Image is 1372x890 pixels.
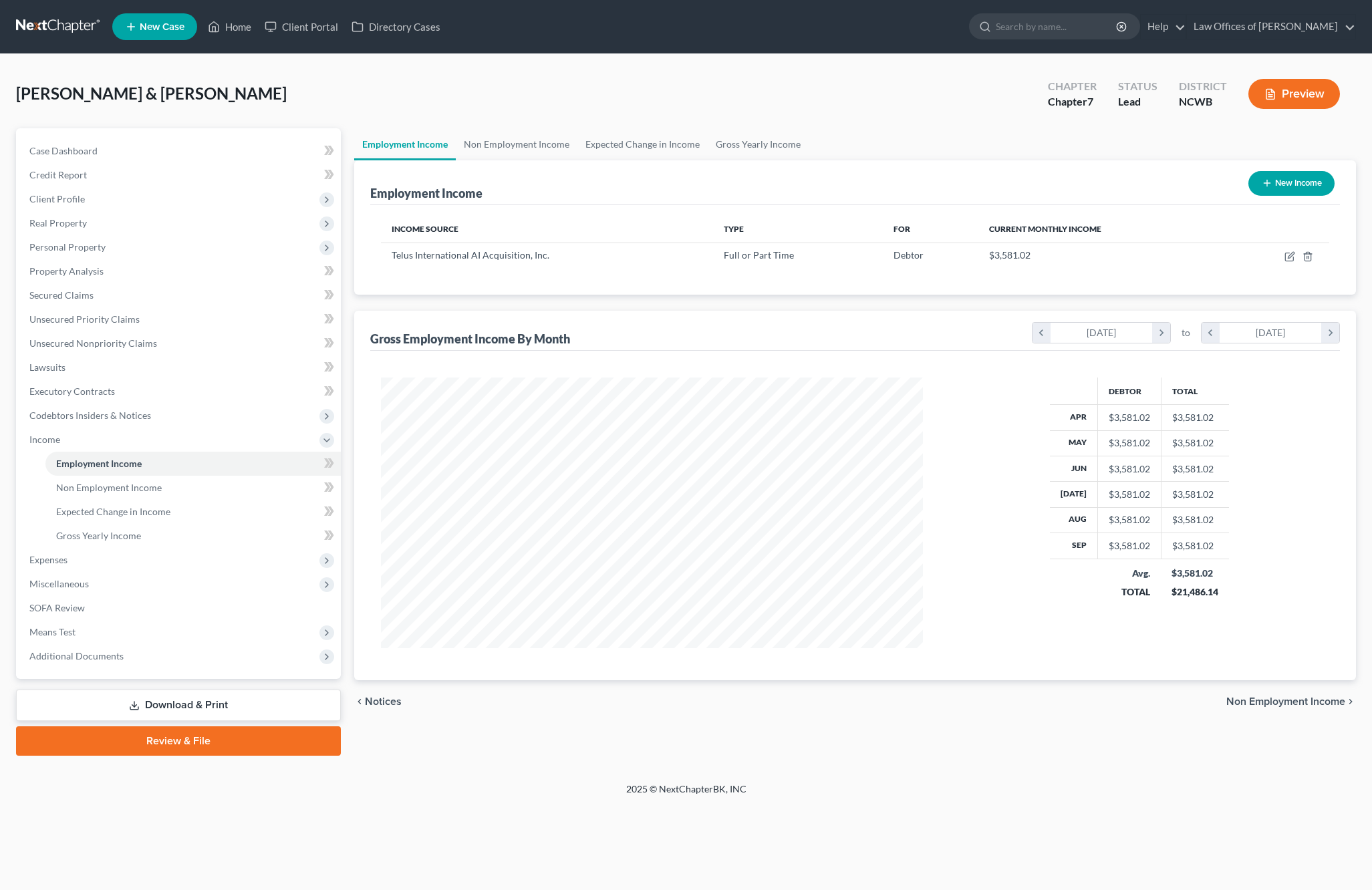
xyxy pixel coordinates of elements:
th: [DATE] [1050,482,1098,507]
a: Expected Change in Income [577,128,708,160]
div: TOTAL [1108,585,1150,599]
a: Employment Income [354,128,456,160]
a: Help [1141,15,1186,39]
div: Chapter [1048,79,1097,94]
div: $3,581.02 [1172,567,1218,580]
a: Directory Cases [345,15,447,39]
a: Home [201,15,258,39]
span: For [894,224,910,234]
a: Unsecured Nonpriority Claims [19,331,341,355]
a: Law Offices of [PERSON_NAME] [1187,15,1355,39]
input: Search by name... [996,14,1118,39]
td: $3,581.02 [1161,482,1229,507]
i: chevron_left [354,696,365,707]
th: Sep [1050,533,1098,559]
span: New Case [140,22,184,32]
button: Preview [1248,79,1340,109]
span: Secured Claims [29,289,94,301]
span: [PERSON_NAME] & [PERSON_NAME] [16,84,287,103]
th: Total [1161,378,1229,404]
span: Debtor [894,249,924,261]
span: Lawsuits [29,361,65,373]
div: Status [1118,79,1157,94]
a: Review & File [16,726,341,756]
span: Property Analysis [29,265,104,277]
div: $3,581.02 [1109,436,1150,450]
td: $3,581.02 [1161,507,1229,533]
i: chevron_left [1033,323,1051,343]
a: Non Employment Income [456,128,577,160]
span: Income Source [392,224,458,234]
a: Unsecured Priority Claims [19,307,341,331]
a: Executory Contracts [19,380,341,404]
span: Client Profile [29,193,85,204]
div: District [1179,79,1227,94]
span: Means Test [29,626,76,637]
a: Non Employment Income [45,476,341,500]
span: Unsecured Priority Claims [29,313,140,325]
td: $3,581.02 [1161,430,1229,456]
button: New Income [1248,171,1335,196]
span: Type [724,224,744,234]
th: Jun [1050,456,1098,481]
span: Telus International AI Acquisition, Inc. [392,249,549,261]
span: to [1182,326,1190,339]
span: Non Employment Income [56,482,162,493]
div: Lead [1118,94,1157,110]
span: Unsecured Nonpriority Claims [29,337,157,349]
span: Real Property [29,217,87,229]
div: $3,581.02 [1109,488,1150,501]
a: Gross Yearly Income [708,128,809,160]
span: Employment Income [56,458,142,469]
span: Case Dashboard [29,145,98,156]
th: Debtor [1097,378,1161,404]
a: Expected Change in Income [45,500,341,524]
span: SOFA Review [29,602,85,613]
div: $3,581.02 [1109,462,1150,476]
span: Full or Part Time [724,249,794,261]
span: Notices [365,696,402,707]
td: $3,581.02 [1161,456,1229,481]
th: Aug [1050,507,1098,533]
i: chevron_right [1321,323,1339,343]
span: Codebtors Insiders & Notices [29,410,151,421]
div: $21,486.14 [1172,585,1218,599]
div: [DATE] [1220,323,1322,343]
a: Gross Yearly Income [45,524,341,548]
span: Expenses [29,554,67,565]
th: Apr [1050,405,1098,430]
span: Miscellaneous [29,578,89,589]
div: Chapter [1048,94,1097,110]
button: Non Employment Income chevron_right [1226,696,1356,707]
span: Non Employment Income [1226,696,1345,707]
i: chevron_right [1152,323,1170,343]
span: Personal Property [29,241,106,253]
span: Expected Change in Income [56,506,170,517]
span: Current Monthly Income [989,224,1101,234]
div: $3,581.02 [1109,411,1150,424]
div: $3,581.02 [1109,539,1150,553]
a: Case Dashboard [19,139,341,163]
span: $3,581.02 [989,249,1031,261]
a: Credit Report [19,163,341,187]
i: chevron_left [1202,323,1220,343]
span: 7 [1087,95,1093,108]
span: Gross Yearly Income [56,530,141,541]
span: Executory Contracts [29,386,115,397]
a: Client Portal [258,15,345,39]
i: chevron_right [1345,696,1356,707]
td: $3,581.02 [1161,405,1229,430]
div: Employment Income [370,185,483,201]
div: $3,581.02 [1109,513,1150,527]
a: Employment Income [45,452,341,476]
span: Income [29,434,60,445]
button: chevron_left Notices [354,696,402,707]
a: SOFA Review [19,596,341,620]
div: Gross Employment Income By Month [370,331,570,347]
th: May [1050,430,1098,456]
span: Credit Report [29,169,87,180]
div: Avg. [1108,567,1150,580]
span: Additional Documents [29,650,124,661]
a: Secured Claims [19,283,341,307]
td: $3,581.02 [1161,533,1229,559]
